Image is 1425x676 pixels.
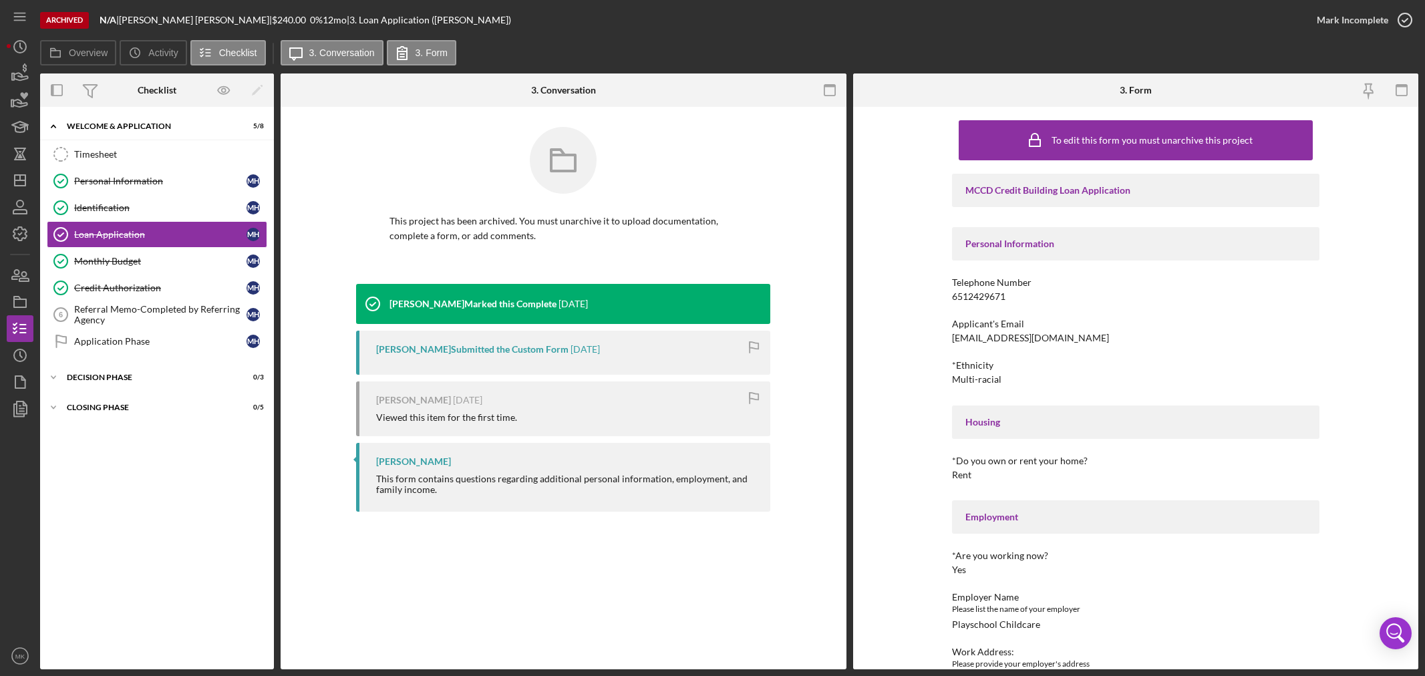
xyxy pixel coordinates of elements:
[74,283,247,293] div: Credit Authorization
[74,336,247,347] div: Application Phase
[47,275,267,301] a: Credit AuthorizationMH
[376,474,757,495] div: This form contains questions regarding additional personal information, employment, and family in...
[952,550,1319,561] div: *Are you working now?
[47,141,267,168] a: Timesheet
[100,14,116,25] b: N/A
[310,15,323,25] div: 0 %
[952,603,1319,616] div: Please list the name of your employer
[247,281,260,295] div: M H
[965,417,1306,428] div: Housing
[47,328,267,355] a: Application PhaseMH
[376,395,451,405] div: [PERSON_NAME]
[7,643,33,669] button: MK
[1303,7,1418,33] button: Mark Incomplete
[47,301,267,328] a: 6Referral Memo-Completed by Referring AgencyMH
[47,194,267,221] a: IdentificationMH
[74,256,247,267] div: Monthly Budget
[531,85,596,96] div: 3. Conversation
[240,403,264,411] div: 0 / 5
[952,374,1001,385] div: Multi-racial
[148,47,178,58] label: Activity
[74,304,247,325] div: Referral Memo-Completed by Referring Agency
[952,360,1319,371] div: *Ethnicity
[347,15,511,25] div: | 3. Loan Application ([PERSON_NAME])
[240,122,264,130] div: 5 / 8
[190,40,266,65] button: Checklist
[247,335,260,348] div: M H
[559,299,588,309] time: 2024-11-21 05:55
[389,214,737,244] p: This project has been archived. You must unarchive it to upload documentation, complete a form, o...
[952,333,1109,343] div: [EMAIL_ADDRESS][DOMAIN_NAME]
[376,412,517,423] div: Viewed this item for the first time.
[1317,7,1388,33] div: Mark Incomplete
[120,40,186,65] button: Activity
[67,403,230,411] div: Closing Phase
[247,228,260,241] div: M H
[272,15,310,25] div: $240.00
[952,657,1319,671] div: Please provide your employer's address
[69,47,108,58] label: Overview
[1120,85,1152,96] div: 3. Form
[376,456,451,467] div: [PERSON_NAME]
[47,168,267,194] a: Personal InformationMH
[281,40,383,65] button: 3. Conversation
[15,653,25,660] text: MK
[67,373,230,381] div: Decision Phase
[571,344,600,355] time: 2024-11-14 23:48
[389,299,557,309] div: [PERSON_NAME] Marked this Complete
[247,201,260,214] div: M H
[138,85,176,96] div: Checklist
[74,176,247,186] div: Personal Information
[387,40,456,65] button: 3. Form
[240,373,264,381] div: 0 / 3
[952,319,1319,329] div: Applicant's Email
[40,40,116,65] button: Overview
[47,248,267,275] a: Monthly BudgetMH
[952,564,966,575] div: Yes
[952,470,971,480] div: Rent
[376,344,569,355] div: [PERSON_NAME] Submitted the Custom Form
[219,47,257,58] label: Checklist
[965,238,1306,249] div: Personal Information
[67,122,230,130] div: Welcome & Application
[1052,135,1253,146] div: To edit this form you must unarchive this project
[74,202,247,213] div: Identification
[74,229,247,240] div: Loan Application
[40,12,89,29] div: Archived
[453,395,482,405] time: 2024-11-14 23:42
[47,221,267,248] a: Loan ApplicationMH
[416,47,448,58] label: 3. Form
[965,185,1306,196] div: MCCD Credit Building Loan Application
[965,512,1306,522] div: Employment
[100,15,119,25] div: |
[247,255,260,268] div: M H
[309,47,375,58] label: 3. Conversation
[247,174,260,188] div: M H
[1380,617,1412,649] div: Open Intercom Messenger
[74,149,267,160] div: Timesheet
[952,619,1040,630] div: Playschool Childcare
[952,456,1319,466] div: *Do you own or rent your home?
[323,15,347,25] div: 12 mo
[952,647,1319,657] div: Work Address:
[247,308,260,321] div: M H
[952,291,1005,302] div: 6512429671
[59,311,63,319] tspan: 6
[952,592,1319,603] div: Employer Name
[952,277,1319,288] div: Telephone Number
[119,15,272,25] div: [PERSON_NAME] [PERSON_NAME] |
